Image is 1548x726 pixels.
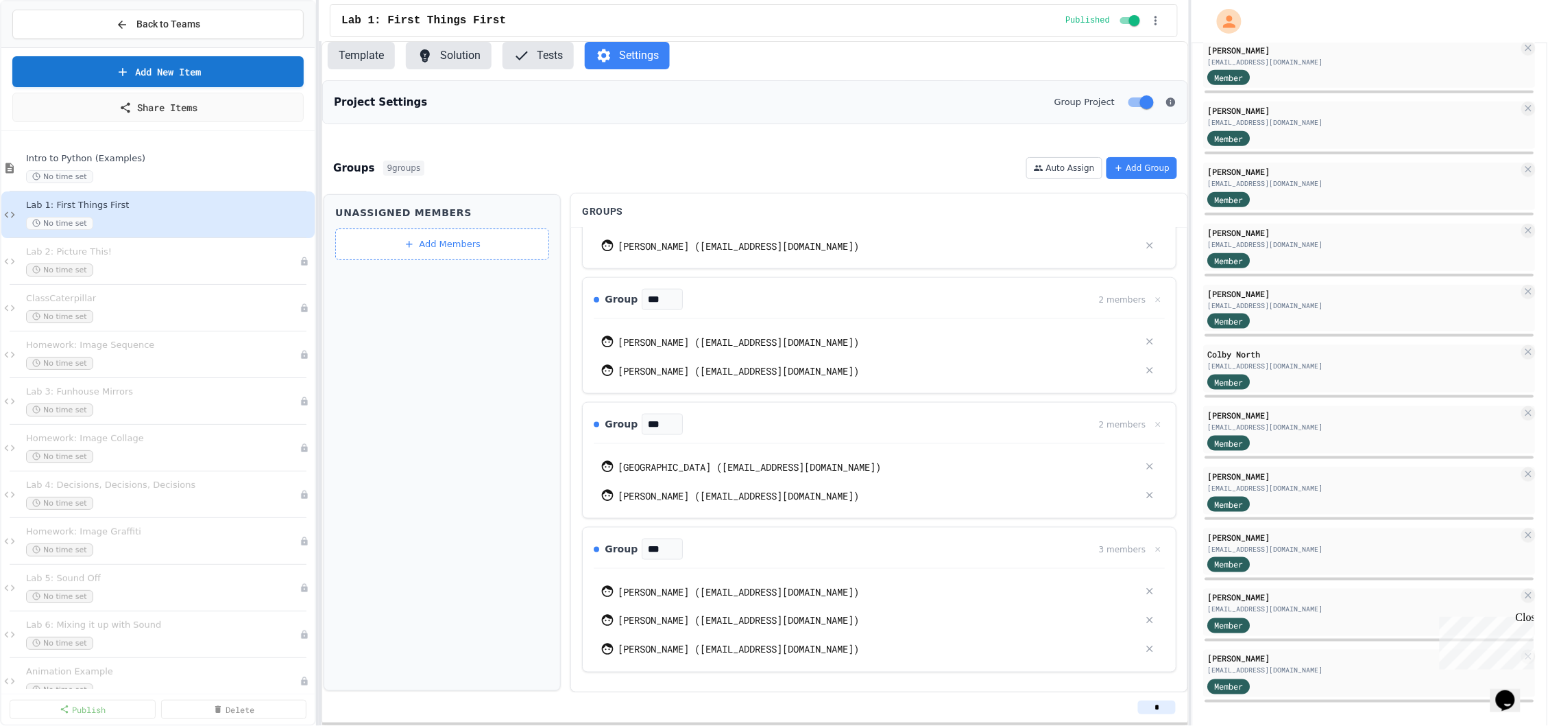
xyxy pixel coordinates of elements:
div: [PERSON_NAME] [1208,226,1519,239]
div: [PERSON_NAME] [1208,470,1519,482]
button: Back to Teams [12,10,304,39]
span: No time set [26,170,93,183]
span: Member [1215,437,1244,449]
button: Solution [406,42,492,69]
div: Unpublished [300,630,309,640]
div: [EMAIL_ADDRESS][DOMAIN_NAME] [1208,361,1519,371]
div: Groups [582,204,1176,219]
span: No time set [26,590,93,603]
a: Delete [161,700,307,719]
div: [PERSON_NAME] [1208,531,1519,543]
div: Unpublished [300,257,309,266]
div: [PERSON_NAME] [1208,288,1519,300]
h3: Groups [333,161,374,176]
div: Unpublished [300,397,309,406]
div: Unassigned Members [335,206,549,220]
h3: Project Settings [334,95,427,110]
span: Intro to Python (Examples) [26,153,312,165]
span: No time set [26,310,93,323]
span: Member [1215,559,1244,571]
div: [PERSON_NAME] [1208,592,1519,604]
span: Lab 3: Funhouse Mirrors [26,386,300,398]
span: Group [605,542,638,557]
span: 9 groups [383,161,425,176]
div: [PERSON_NAME] [1208,409,1519,421]
div: [EMAIL_ADDRESS][DOMAIN_NAME] [1208,605,1519,615]
iframe: chat widget [1490,671,1534,712]
div: Unpublished [300,443,309,453]
span: Member [1215,194,1244,206]
div: [PERSON_NAME] [1208,104,1519,117]
button: Add Group [1106,157,1178,179]
a: Share Items [12,93,304,122]
div: [PERSON_NAME] ([EMAIL_ADDRESS][DOMAIN_NAME]) [618,239,1138,253]
span: No time set [26,543,93,557]
div: Unpublished [300,350,309,360]
div: [EMAIL_ADDRESS][DOMAIN_NAME] [1208,544,1519,554]
span: Member [1215,498,1244,511]
div: [PERSON_NAME] ([EMAIL_ADDRESS][DOMAIN_NAME]) [618,585,1138,599]
div: [GEOGRAPHIC_DATA] ([EMAIL_ADDRESS][DOMAIN_NAME]) [618,460,1138,474]
span: No time set [26,450,93,463]
span: Lab 4: Decisions, Decisions, Decisions [26,480,300,491]
a: Add New Item [12,56,304,87]
div: [PERSON_NAME] ([EMAIL_ADDRESS][DOMAIN_NAME]) [618,335,1138,349]
span: Group [605,417,638,432]
span: No time set [26,637,93,650]
div: My Account [1202,5,1245,37]
span: Lab 6: Mixing it up with Sound [26,620,300,631]
div: Unpublished [300,677,309,686]
div: Unpublished [300,583,309,593]
div: [EMAIL_ADDRESS][DOMAIN_NAME] [1208,117,1519,128]
div: [EMAIL_ADDRESS][DOMAIN_NAME] [1208,178,1519,189]
span: Member [1215,255,1244,267]
span: ClassCaterpillar [26,293,300,305]
span: Homework: Image Graffiti [26,526,300,538]
div: [EMAIL_ADDRESS][DOMAIN_NAME] [1208,422,1519,432]
div: Unpublished [300,537,309,546]
button: Tests [503,42,574,69]
span: Member [1215,681,1244,693]
a: Publish [10,700,156,719]
div: Colby North [1208,348,1519,360]
span: No time set [26,403,93,417]
span: No time set [26,357,93,370]
span: No time set [26,497,93,510]
span: Group Project [1054,95,1115,109]
span: Homework: Image Collage [26,433,300,445]
div: [PERSON_NAME] ([EMAIL_ADDRESS][DOMAIN_NAME]) [618,642,1138,657]
span: Lab 2: Picture This! [26,246,300,258]
span: Published [1065,15,1110,26]
div: [EMAIL_ADDRESS][DOMAIN_NAME] [1208,57,1519,67]
div: [PERSON_NAME] ([EMAIL_ADDRESS][DOMAIN_NAME]) [618,613,1138,628]
div: [PERSON_NAME] [1208,44,1519,56]
span: No time set [26,217,93,230]
div: 2 members [1099,294,1146,306]
button: Auto Assign [1026,157,1102,179]
div: 3 members [1099,543,1146,556]
span: Animation Example [26,666,300,678]
span: No time set [26,683,93,696]
span: Back to Teams [136,17,200,32]
div: [EMAIL_ADDRESS][DOMAIN_NAME] [1208,301,1519,311]
span: Homework: Image Sequence [26,340,300,351]
span: No time set [26,264,93,277]
button: Template [328,42,395,69]
div: [PERSON_NAME] ([EMAIL_ADDRESS][DOMAIN_NAME]) [618,364,1138,378]
div: 2 members [1099,419,1146,431]
span: Lab 1: First Things First [341,12,506,29]
iframe: chat widget [1434,611,1534,670]
span: Member [1215,71,1244,84]
div: [PERSON_NAME] ([EMAIL_ADDRESS][DOMAIN_NAME]) [618,489,1138,503]
button: Settings [585,42,670,69]
div: [PERSON_NAME] [1208,165,1519,178]
span: Lab 1: First Things First [26,200,312,211]
span: Lab 5: Sound Off [26,573,300,585]
span: Member [1215,132,1244,145]
span: Member [1215,315,1244,327]
span: Member [1215,620,1244,632]
div: [PERSON_NAME] [1208,653,1519,665]
div: [EMAIL_ADDRESS][DOMAIN_NAME] [1208,666,1519,676]
button: Add Members [335,229,549,260]
div: [EMAIL_ADDRESS][DOMAIN_NAME] [1208,239,1519,250]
